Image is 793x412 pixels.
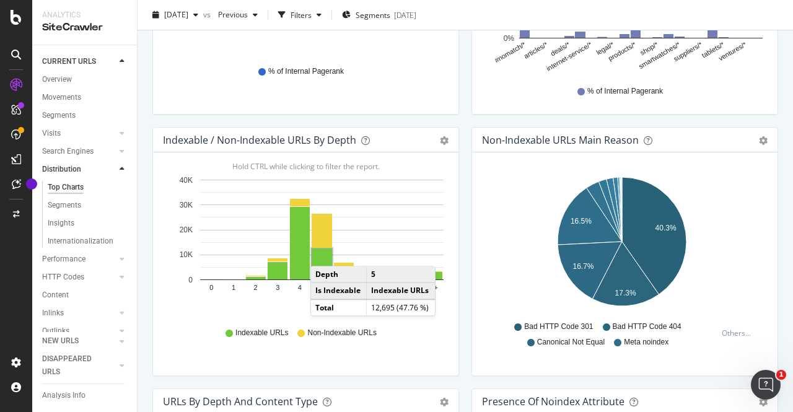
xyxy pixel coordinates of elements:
div: Search Engines [42,145,94,158]
text: articles/* [522,40,549,60]
text: 10+ [426,284,438,292]
a: NEW URLS [42,335,116,348]
td: 5 [367,267,435,283]
text: 10K [180,251,193,260]
div: [DATE] [394,9,416,20]
td: Total [311,299,367,315]
a: CURRENT URLS [42,55,116,68]
td: Is Indexable [311,283,367,299]
div: gear [440,398,449,406]
text: 40.3% [655,224,677,232]
a: Top Charts [48,181,128,194]
text: 40K [180,176,193,185]
td: 12,695 (47.76 %) [367,299,435,315]
a: Performance [42,253,116,266]
span: Canonical Not Equal [537,337,605,348]
text: suppliers/* [672,40,704,63]
text: 1 [232,284,235,292]
button: Segments[DATE] [337,5,421,25]
text: 20K [180,226,193,234]
div: Inlinks [42,307,64,320]
button: Previous [213,5,263,25]
text: tablets/* [701,40,726,59]
div: HTTP Codes [42,271,84,284]
div: Non-Indexable URLs Main Reason [482,134,639,146]
div: Filters [291,9,312,20]
text: smartwatches/* [637,40,682,70]
text: #nomatch/* [493,40,527,64]
div: Content [42,289,69,302]
span: Non-Indexable URLs [307,328,376,338]
div: Internationalization [48,235,113,248]
svg: A chart. [163,172,444,316]
a: Overview [42,73,128,86]
span: Bad HTTP Code 301 [524,322,593,332]
td: Depth [311,267,367,283]
div: CURRENT URLS [42,55,96,68]
a: Movements [42,91,128,104]
text: 0 [188,276,193,284]
a: Segments [48,199,128,212]
div: DISAPPEARED URLS [42,353,105,379]
div: Outlinks [42,325,69,338]
a: Insights [48,217,128,230]
span: Indexable URLs [235,328,288,338]
text: internet-service/* [545,40,594,72]
span: Previous [213,9,248,20]
div: Analytics [42,10,127,20]
div: Performance [42,253,85,266]
td: Indexable URLs [367,283,435,299]
text: 0 [209,284,213,292]
div: gear [759,398,768,406]
a: HTTP Codes [42,271,116,284]
div: Top Charts [48,181,84,194]
div: Movements [42,91,81,104]
a: Content [42,289,128,302]
div: Tooltip anchor [26,178,37,190]
div: Segments [48,199,81,212]
div: gear [759,136,768,145]
a: Search Engines [42,145,116,158]
a: Internationalization [48,235,128,248]
text: legal/* [595,40,615,56]
iframe: Intercom live chat [751,370,781,400]
button: [DATE] [147,5,203,25]
text: 3 [276,284,279,292]
div: Insights [48,217,74,230]
button: Filters [273,5,326,25]
svg: A chart. [482,172,763,316]
text: ventures/* [717,40,748,63]
text: 16.7% [572,263,594,271]
span: 1 [776,370,786,380]
span: Bad HTTP Code 404 [613,322,681,332]
a: DISAPPEARED URLS [42,353,116,379]
div: Segments [42,109,76,122]
a: Distribution [42,163,116,176]
a: Analysis Info [42,389,128,402]
span: % of Internal Pagerank [268,66,344,77]
a: Visits [42,127,116,140]
text: deals/* [549,40,571,58]
text: 17.3% [615,289,636,298]
text: 16.5% [571,217,592,226]
div: SiteCrawler [42,20,127,35]
div: Others... [722,328,756,338]
text: 2 [254,284,258,292]
text: products/* [607,40,638,63]
text: 0% [504,34,515,43]
span: Segments [356,9,390,20]
a: Segments [42,109,128,122]
div: NEW URLS [42,335,79,348]
div: Distribution [42,163,81,176]
a: Inlinks [42,307,116,320]
div: URLs by Depth and Content Type [163,395,318,408]
span: vs [203,9,213,20]
a: Outlinks [42,325,116,338]
text: shop/* [639,40,660,56]
div: Presence of noindex attribute [482,395,624,408]
div: gear [440,136,449,145]
div: Overview [42,73,72,86]
div: Indexable / Non-Indexable URLs by Depth [163,134,356,146]
text: 4 [298,284,302,292]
